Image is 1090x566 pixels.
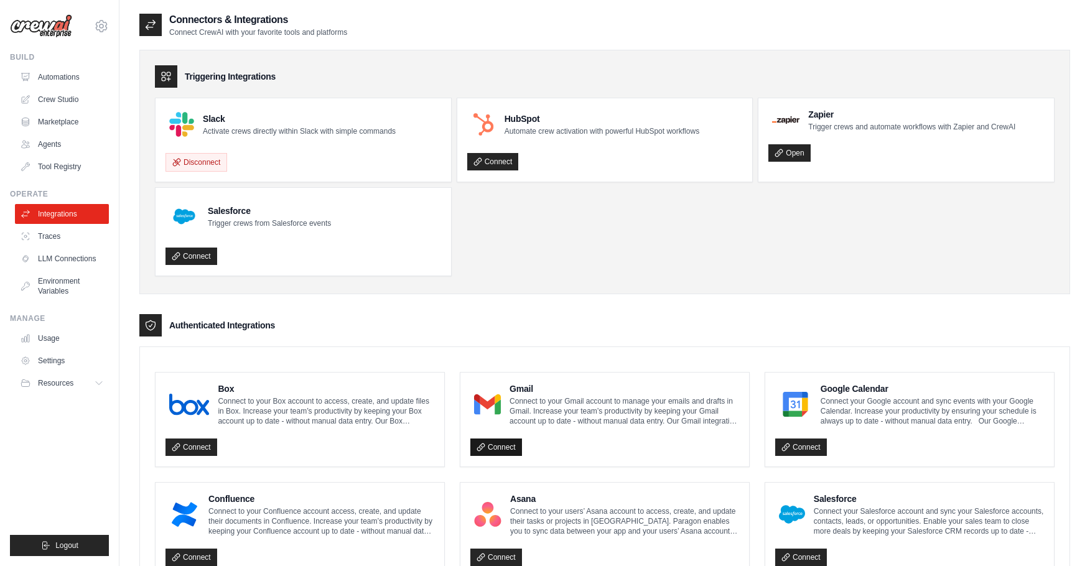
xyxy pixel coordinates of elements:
h3: Authenticated Integrations [169,319,275,332]
img: Confluence Logo [169,502,200,527]
p: Connect to your Gmail account to manage your emails and drafts in Gmail. Increase your team’s pro... [510,396,739,426]
span: Logout [55,540,78,550]
a: LLM Connections [15,249,109,269]
a: Connect [775,438,827,456]
a: Traces [15,226,109,246]
h4: Box [218,383,434,395]
a: Connect [470,438,522,456]
a: Connect [775,549,827,566]
h4: Asana [510,493,739,505]
a: Connect [165,438,217,456]
a: Automations [15,67,109,87]
p: Connect your Google account and sync events with your Google Calendar. Increase your productivity... [821,396,1044,426]
h4: Gmail [510,383,739,395]
h4: Salesforce [208,205,331,217]
p: Connect CrewAI with your favorite tools and platforms [169,27,347,37]
p: Connect to your users’ Asana account to access, create, and update their tasks or projects in [GE... [510,506,739,536]
a: Usage [15,328,109,348]
img: Logo [10,14,72,38]
a: Environment Variables [15,271,109,301]
img: HubSpot Logo [471,112,496,137]
p: Connect to your Box account to access, create, and update files in Box. Increase your team’s prod... [218,396,434,426]
p: Connect your Salesforce account and sync your Salesforce accounts, contacts, leads, or opportunit... [814,506,1044,536]
a: Settings [15,351,109,371]
a: Integrations [15,204,109,224]
img: Gmail Logo [474,392,501,417]
img: Google Calendar Logo [779,392,812,417]
h4: HubSpot [505,113,699,125]
button: Logout [10,535,109,556]
h4: Zapier [808,108,1015,121]
p: Activate crews directly within Slack with simple commands [203,126,396,136]
img: Slack Logo [169,112,194,137]
img: Salesforce Logo [779,502,805,527]
a: Marketplace [15,112,109,132]
a: Connect [165,248,217,265]
div: Manage [10,313,109,323]
h4: Salesforce [814,493,1044,505]
p: Trigger crews and automate workflows with Zapier and CrewAI [808,122,1015,132]
h4: Confluence [208,493,434,505]
a: Tool Registry [15,157,109,177]
a: Connect [467,153,519,170]
img: Zapier Logo [772,116,799,124]
h4: Slack [203,113,396,125]
button: Resources [15,373,109,393]
p: Trigger crews from Salesforce events [208,218,331,228]
p: Automate crew activation with powerful HubSpot workflows [505,126,699,136]
span: Resources [38,378,73,388]
a: Open [768,144,810,162]
a: Connect [165,549,217,566]
img: Asana Logo [474,502,501,527]
a: Crew Studio [15,90,109,109]
h2: Connectors & Integrations [169,12,347,27]
a: Connect [470,549,522,566]
h4: Google Calendar [821,383,1044,395]
button: Disconnect [165,153,227,172]
div: Operate [10,189,109,199]
p: Connect to your Confluence account access, create, and update their documents in Confluence. Incr... [208,506,434,536]
div: Build [10,52,109,62]
img: Salesforce Logo [169,202,199,231]
a: Agents [15,134,109,154]
h3: Triggering Integrations [185,70,276,83]
img: Box Logo [169,392,209,417]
